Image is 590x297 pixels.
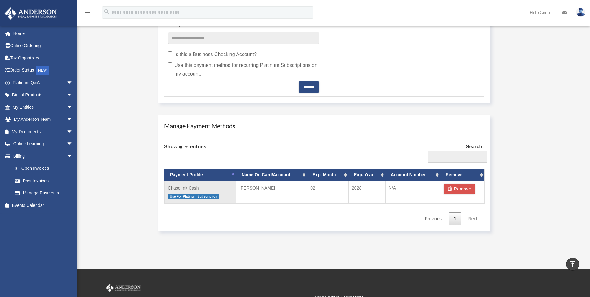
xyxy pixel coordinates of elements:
[440,169,484,181] th: Remove: activate to sort column ascending
[385,169,440,181] th: Account Number: activate to sort column ascending
[385,181,440,203] td: N/A
[4,89,82,101] a: Digital Productsarrow_drop_down
[164,169,236,181] th: Payment Profile: activate to sort column descending
[168,51,172,55] input: Is this a Business Checking Account?
[420,212,446,225] a: Previous
[67,150,79,163] span: arrow_drop_down
[428,151,487,163] input: Search:
[4,138,82,150] a: Online Learningarrow_drop_down
[168,61,319,78] label: Use this payment method for recurring Platinum Subscriptions on my account.
[449,212,461,225] a: 1
[4,113,82,126] a: My Anderson Teamarrow_drop_down
[36,66,49,75] div: NEW
[67,89,79,102] span: arrow_drop_down
[67,101,79,114] span: arrow_drop_down
[307,169,348,181] th: Exp. Month: activate to sort column ascending
[164,121,484,130] h4: Manage Payment Methods
[348,181,385,203] td: 2028
[4,52,82,64] a: Tax Organizers
[236,181,307,203] td: [PERSON_NAME]
[103,8,110,15] i: search
[177,144,190,151] select: Showentries
[168,194,219,199] span: Use For Platinum Subscription
[9,187,79,199] a: Manage Payments
[4,76,82,89] a: Platinum Q&Aarrow_drop_down
[9,175,82,187] a: Past Invoices
[164,181,236,203] td: Chase Ink Cash
[566,258,579,271] a: vertical_align_top
[105,284,142,292] img: Anderson Advisors Platinum Portal
[67,113,79,126] span: arrow_drop_down
[4,125,82,138] a: My Documentsarrow_drop_down
[576,8,585,17] img: User Pic
[569,260,576,268] i: vertical_align_top
[4,101,82,113] a: My Entitiesarrow_drop_down
[444,184,475,194] button: Remove
[464,212,482,225] a: Next
[348,169,385,181] th: Exp. Year: activate to sort column ascending
[4,199,82,212] a: Events Calendar
[9,162,82,175] a: $Open Invoices
[3,7,59,20] img: Anderson Advisors Platinum Portal
[426,142,484,163] label: Search:
[4,150,82,162] a: Billingarrow_drop_down
[164,142,206,157] label: Show entries
[84,11,91,16] a: menu
[4,64,82,77] a: Order StatusNEW
[67,138,79,151] span: arrow_drop_down
[67,125,79,138] span: arrow_drop_down
[168,62,172,66] input: Use this payment method for recurring Platinum Subscriptions on my account.
[84,9,91,16] i: menu
[168,50,319,59] label: Is this a Business Checking Account?
[4,27,82,40] a: Home
[18,165,21,173] span: $
[307,181,348,203] td: 02
[67,76,79,89] span: arrow_drop_down
[236,169,307,181] th: Name On Card/Account: activate to sort column ascending
[4,40,82,52] a: Online Ordering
